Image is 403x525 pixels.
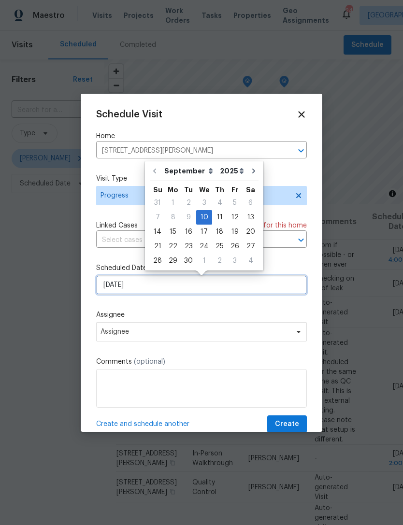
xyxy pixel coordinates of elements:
div: 21 [150,240,165,253]
div: 29 [165,254,181,268]
div: Fri Sep 05 2025 [227,196,243,210]
div: Sat Oct 04 2025 [243,254,259,268]
div: Sun Sep 07 2025 [150,210,165,225]
button: Create [267,415,307,433]
div: 6 [243,196,259,210]
div: Sat Sep 13 2025 [243,210,259,225]
div: 8 [165,211,181,224]
div: Mon Sep 29 2025 [165,254,181,268]
button: Open [294,144,308,157]
abbr: Tuesday [184,186,193,193]
span: Close [296,109,307,120]
div: 27 [243,240,259,253]
div: Fri Sep 12 2025 [227,210,243,225]
div: 4 [243,254,259,268]
span: (optional) [134,358,165,365]
div: Sun Sep 14 2025 [150,225,165,239]
div: Fri Oct 03 2025 [227,254,243,268]
input: Enter in an address [96,143,280,158]
div: 13 [243,211,259,224]
div: Wed Sep 10 2025 [196,210,212,225]
abbr: Wednesday [199,186,210,193]
label: Assignee [96,310,307,320]
label: Scheduled Date [96,263,307,273]
div: 1 [196,254,212,268]
div: 24 [196,240,212,253]
div: Wed Sep 03 2025 [196,196,212,210]
div: 1 [165,196,181,210]
span: Progress [101,191,288,200]
span: Create and schedule another [96,419,189,429]
div: Mon Sep 08 2025 [165,210,181,225]
div: Sat Sep 27 2025 [243,239,259,254]
div: 9 [181,211,196,224]
div: Tue Sep 23 2025 [181,239,196,254]
div: Fri Sep 26 2025 [227,239,243,254]
div: 30 [181,254,196,268]
div: 31 [150,196,165,210]
abbr: Sunday [153,186,162,193]
div: Thu Sep 11 2025 [212,210,227,225]
div: Mon Sep 15 2025 [165,225,181,239]
label: Home [96,131,307,141]
div: 28 [150,254,165,268]
div: 19 [227,225,243,239]
div: 16 [181,225,196,239]
label: Visit Type [96,174,307,184]
div: 7 [150,211,165,224]
div: 26 [227,240,243,253]
select: Month [162,164,217,178]
div: Tue Sep 02 2025 [181,196,196,210]
abbr: Monday [168,186,178,193]
div: 18 [212,225,227,239]
input: Select cases [96,233,280,248]
span: Schedule Visit [96,110,162,119]
div: Tue Sep 16 2025 [181,225,196,239]
div: 25 [212,240,227,253]
div: Wed Oct 01 2025 [196,254,212,268]
abbr: Thursday [215,186,224,193]
div: 22 [165,240,181,253]
div: Mon Sep 01 2025 [165,196,181,210]
div: Sun Aug 31 2025 [150,196,165,210]
div: 4 [212,196,227,210]
div: 10 [196,211,212,224]
div: Wed Sep 17 2025 [196,225,212,239]
div: Wed Sep 24 2025 [196,239,212,254]
div: 20 [243,225,259,239]
div: 15 [165,225,181,239]
div: 23 [181,240,196,253]
input: M/D/YYYY [96,275,307,295]
div: 3 [196,196,212,210]
div: Sun Sep 28 2025 [150,254,165,268]
button: Go to previous month [147,161,162,181]
span: Linked Cases [96,221,138,230]
div: Thu Sep 18 2025 [212,225,227,239]
abbr: Friday [231,186,238,193]
span: Create [275,418,299,430]
div: Mon Sep 22 2025 [165,239,181,254]
div: 3 [227,254,243,268]
div: Thu Sep 04 2025 [212,196,227,210]
span: Assignee [101,328,290,336]
div: Sun Sep 21 2025 [150,239,165,254]
div: Sat Sep 20 2025 [243,225,259,239]
div: 11 [212,211,227,224]
div: 2 [181,196,196,210]
div: 14 [150,225,165,239]
button: Go to next month [246,161,261,181]
div: Tue Sep 09 2025 [181,210,196,225]
div: 2 [212,254,227,268]
div: Sat Sep 06 2025 [243,196,259,210]
div: Tue Sep 30 2025 [181,254,196,268]
div: Thu Sep 25 2025 [212,239,227,254]
button: Open [294,233,308,247]
abbr: Saturday [246,186,255,193]
label: Comments [96,357,307,367]
div: 5 [227,196,243,210]
div: Fri Sep 19 2025 [227,225,243,239]
div: Thu Oct 02 2025 [212,254,227,268]
div: 17 [196,225,212,239]
select: Year [217,164,246,178]
div: 12 [227,211,243,224]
